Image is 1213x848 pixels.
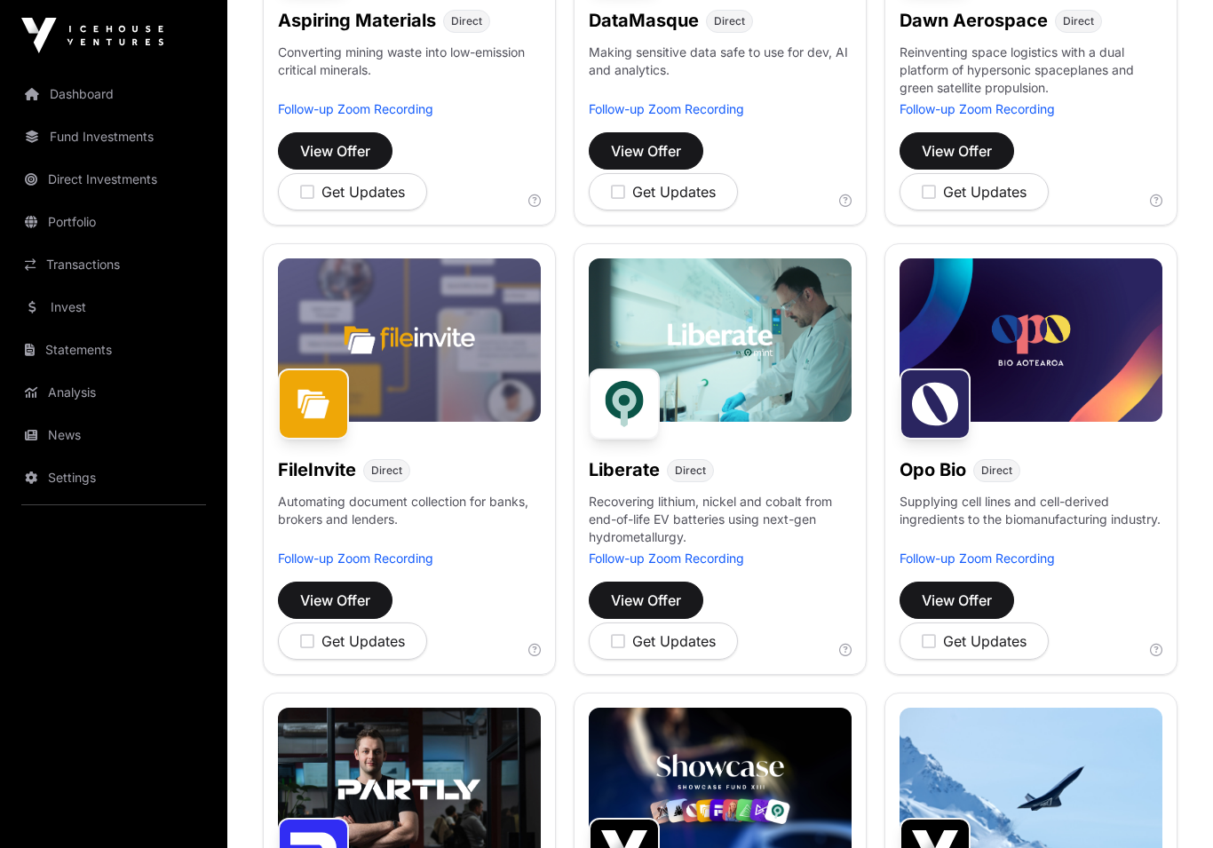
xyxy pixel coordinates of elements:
[589,457,660,482] h1: Liberate
[900,582,1014,619] button: View Offer
[900,132,1014,170] button: View Offer
[14,416,213,455] a: News
[278,622,427,660] button: Get Updates
[900,551,1055,566] a: Follow-up Zoom Recording
[278,582,392,619] button: View Offer
[278,173,427,210] button: Get Updates
[900,622,1049,660] button: Get Updates
[900,457,966,482] h1: Opo Bio
[14,160,213,199] a: Direct Investments
[900,369,971,440] img: Opo Bio
[14,373,213,412] a: Analysis
[900,173,1049,210] button: Get Updates
[922,630,1027,652] div: Get Updates
[300,630,405,652] div: Get Updates
[589,551,744,566] a: Follow-up Zoom Recording
[14,288,213,327] a: Invest
[589,369,660,440] img: Liberate
[900,8,1048,33] h1: Dawn Aerospace
[675,464,706,478] span: Direct
[300,590,370,611] span: View Offer
[900,44,1162,100] p: Reinventing space logistics with a dual platform of hypersonic spaceplanes and green satellite pr...
[900,493,1162,528] p: Supplying cell lines and cell-derived ingredients to the biomanufacturing industry.
[922,590,992,611] span: View Offer
[278,457,356,482] h1: FileInvite
[589,622,738,660] button: Get Updates
[922,181,1027,202] div: Get Updates
[278,44,541,100] p: Converting mining waste into low-emission critical minerals.
[589,582,703,619] button: View Offer
[278,551,433,566] a: Follow-up Zoom Recording
[14,117,213,156] a: Fund Investments
[451,14,482,28] span: Direct
[589,173,738,210] button: Get Updates
[14,202,213,242] a: Portfolio
[278,493,541,550] p: Automating document collection for banks, brokers and lenders.
[14,330,213,369] a: Statements
[14,245,213,284] a: Transactions
[900,101,1055,116] a: Follow-up Zoom Recording
[611,590,681,611] span: View Offer
[21,18,163,53] img: Icehouse Ventures Logo
[589,8,699,33] h1: DataMasque
[589,258,852,422] img: Liberate-Banner.jpg
[611,181,716,202] div: Get Updates
[278,369,349,440] img: FileInvite
[611,630,716,652] div: Get Updates
[589,132,703,170] button: View Offer
[1063,14,1094,28] span: Direct
[1124,763,1213,848] iframe: Chat Widget
[278,258,541,422] img: File-Invite-Banner.jpg
[922,140,992,162] span: View Offer
[14,75,213,114] a: Dashboard
[611,140,681,162] span: View Offer
[900,258,1162,422] img: Opo-Bio-Banner.jpg
[278,132,392,170] button: View Offer
[278,101,433,116] a: Follow-up Zoom Recording
[981,464,1012,478] span: Direct
[278,8,436,33] h1: Aspiring Materials
[14,458,213,497] a: Settings
[714,14,745,28] span: Direct
[589,493,852,550] p: Recovering lithium, nickel and cobalt from end-of-life EV batteries using next-gen hydrometallurgy.
[589,101,744,116] a: Follow-up Zoom Recording
[589,44,852,100] p: Making sensitive data safe to use for dev, AI and analytics.
[371,464,402,478] span: Direct
[300,140,370,162] span: View Offer
[300,181,405,202] div: Get Updates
